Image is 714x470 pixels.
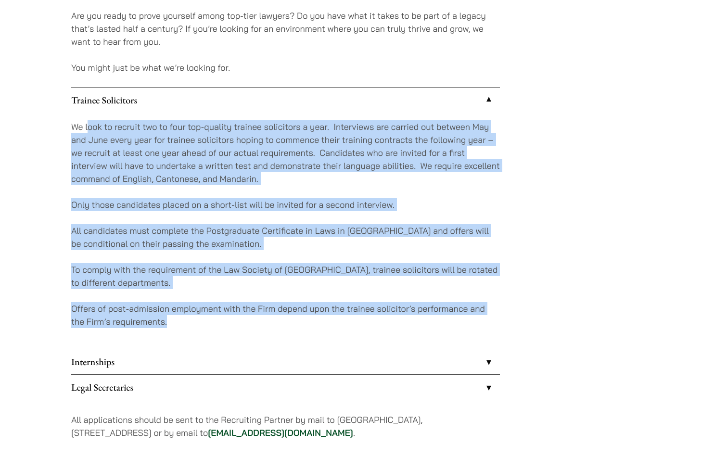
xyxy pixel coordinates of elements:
p: Only those candidates placed on a short-list will be invited for a second interview. [71,198,500,211]
p: Offers of post-admission employment with the Firm depend upon the trainee solicitor’s performance... [71,302,500,328]
a: [EMAIL_ADDRESS][DOMAIN_NAME] [208,427,353,438]
p: All candidates must complete the Postgraduate Certificate in Laws in [GEOGRAPHIC_DATA] and offers... [71,224,500,250]
p: To comply with the requirement of the Law Society of [GEOGRAPHIC_DATA], trainee solicitors will b... [71,263,500,289]
p: Are you ready to prove yourself among top-tier lawyers? Do you have what it takes to be part of a... [71,9,500,48]
a: Internships [71,349,500,374]
p: You might just be what we’re looking for. [71,61,500,74]
a: Legal Secretaries [71,375,500,400]
p: All applications should be sent to the Recruiting Partner by mail to [GEOGRAPHIC_DATA], [STREET_A... [71,413,500,439]
a: Trainee Solicitors [71,88,500,113]
div: Trainee Solicitors [71,113,500,349]
p: We look to recruit two to four top-quality trainee solicitors a year. Interviews are carried out ... [71,120,500,185]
